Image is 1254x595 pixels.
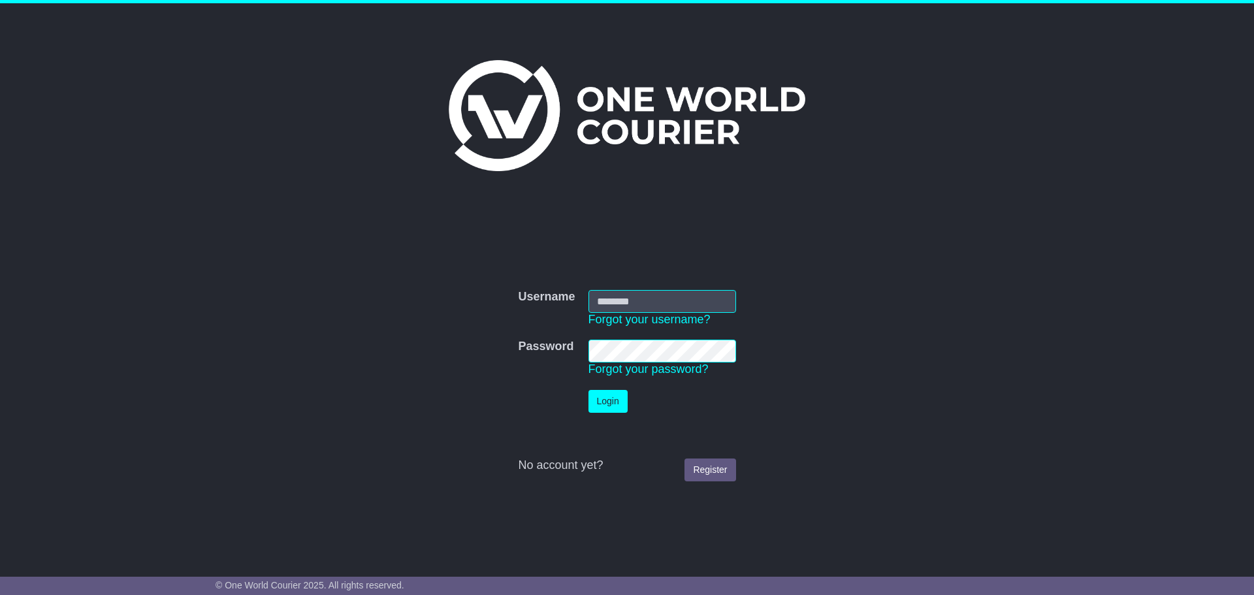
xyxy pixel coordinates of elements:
span: © One World Courier 2025. All rights reserved. [216,580,404,590]
a: Register [684,458,735,481]
a: Forgot your password? [588,362,709,376]
label: Username [518,290,575,304]
button: Login [588,390,628,413]
label: Password [518,340,573,354]
img: One World [449,60,805,171]
a: Forgot your username? [588,313,711,326]
div: No account yet? [518,458,735,473]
